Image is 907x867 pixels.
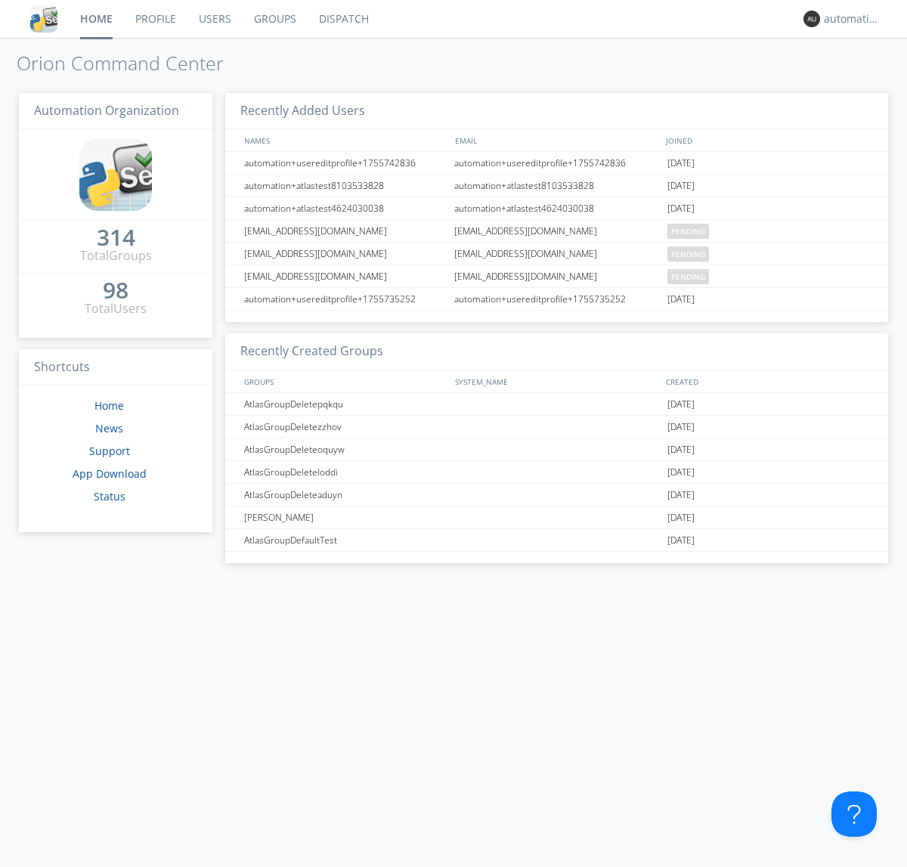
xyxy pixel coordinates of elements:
[667,175,695,197] span: [DATE]
[667,393,695,416] span: [DATE]
[667,269,709,284] span: pending
[103,283,128,300] a: 98
[662,129,874,151] div: JOINED
[667,288,695,311] span: [DATE]
[240,393,450,415] div: AtlasGroupDeletepqkqu
[94,398,124,413] a: Home
[225,416,888,438] a: AtlasGroupDeletezzhov[DATE]
[225,529,888,552] a: AtlasGroupDefaultTest[DATE]
[240,438,450,460] div: AtlasGroupDeleteoquyw
[831,791,877,837] iframe: Toggle Customer Support
[667,224,709,239] span: pending
[225,333,888,370] h3: Recently Created Groups
[225,438,888,461] a: AtlasGroupDeleteoquyw[DATE]
[240,265,450,287] div: [EMAIL_ADDRESS][DOMAIN_NAME]
[240,416,450,438] div: AtlasGroupDeletezzhov
[667,246,709,262] span: pending
[240,197,450,219] div: automation+atlastest4624030038
[450,197,664,219] div: automation+atlastest4624030038
[103,283,128,298] div: 98
[225,265,888,288] a: [EMAIL_ADDRESS][DOMAIN_NAME][EMAIL_ADDRESS][DOMAIN_NAME]pending
[450,243,664,265] div: [EMAIL_ADDRESS][DOMAIN_NAME]
[803,11,820,27] img: 373638.png
[240,506,450,528] div: [PERSON_NAME]
[240,243,450,265] div: [EMAIL_ADDRESS][DOMAIN_NAME]
[89,444,130,458] a: Support
[225,393,888,416] a: AtlasGroupDeletepqkqu[DATE]
[30,5,57,33] img: cddb5a64eb264b2086981ab96f4c1ba7
[240,175,450,197] div: automation+atlastest8103533828
[97,230,135,245] div: 314
[240,484,450,506] div: AtlasGroupDeleteaduyn
[667,416,695,438] span: [DATE]
[662,370,874,392] div: CREATED
[79,138,152,211] img: cddb5a64eb264b2086981ab96f4c1ba7
[667,461,695,484] span: [DATE]
[667,152,695,175] span: [DATE]
[19,349,212,386] h3: Shortcuts
[667,529,695,552] span: [DATE]
[450,175,664,197] div: automation+atlastest8103533828
[80,247,152,265] div: Total Groups
[225,93,888,130] h3: Recently Added Users
[667,506,695,529] span: [DATE]
[667,197,695,220] span: [DATE]
[240,220,450,242] div: [EMAIL_ADDRESS][DOMAIN_NAME]
[240,529,450,551] div: AtlasGroupDefaultTest
[73,466,147,481] a: App Download
[667,484,695,506] span: [DATE]
[225,461,888,484] a: AtlasGroupDeleteloddi[DATE]
[451,370,662,392] div: SYSTEM_NAME
[225,220,888,243] a: [EMAIL_ADDRESS][DOMAIN_NAME][EMAIL_ADDRESS][DOMAIN_NAME]pending
[450,265,664,287] div: [EMAIL_ADDRESS][DOMAIN_NAME]
[240,129,447,151] div: NAMES
[225,175,888,197] a: automation+atlastest8103533828automation+atlastest8103533828[DATE]
[225,506,888,529] a: [PERSON_NAME][DATE]
[240,370,447,392] div: GROUPS
[450,152,664,174] div: automation+usereditprofile+1755742836
[225,197,888,220] a: automation+atlastest4624030038automation+atlastest4624030038[DATE]
[34,102,179,119] span: Automation Organization
[225,288,888,311] a: automation+usereditprofile+1755735252automation+usereditprofile+1755735252[DATE]
[95,421,123,435] a: News
[824,11,881,26] div: automation+atlas0011
[450,220,664,242] div: [EMAIL_ADDRESS][DOMAIN_NAME]
[667,438,695,461] span: [DATE]
[225,243,888,265] a: [EMAIL_ADDRESS][DOMAIN_NAME][EMAIL_ADDRESS][DOMAIN_NAME]pending
[240,152,450,174] div: automation+usereditprofile+1755742836
[451,129,662,151] div: EMAIL
[97,230,135,247] a: 314
[240,288,450,310] div: automation+usereditprofile+1755735252
[225,152,888,175] a: automation+usereditprofile+1755742836automation+usereditprofile+1755742836[DATE]
[94,489,125,503] a: Status
[85,300,147,317] div: Total Users
[450,288,664,310] div: automation+usereditprofile+1755735252
[225,484,888,506] a: AtlasGroupDeleteaduyn[DATE]
[240,461,450,483] div: AtlasGroupDeleteloddi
